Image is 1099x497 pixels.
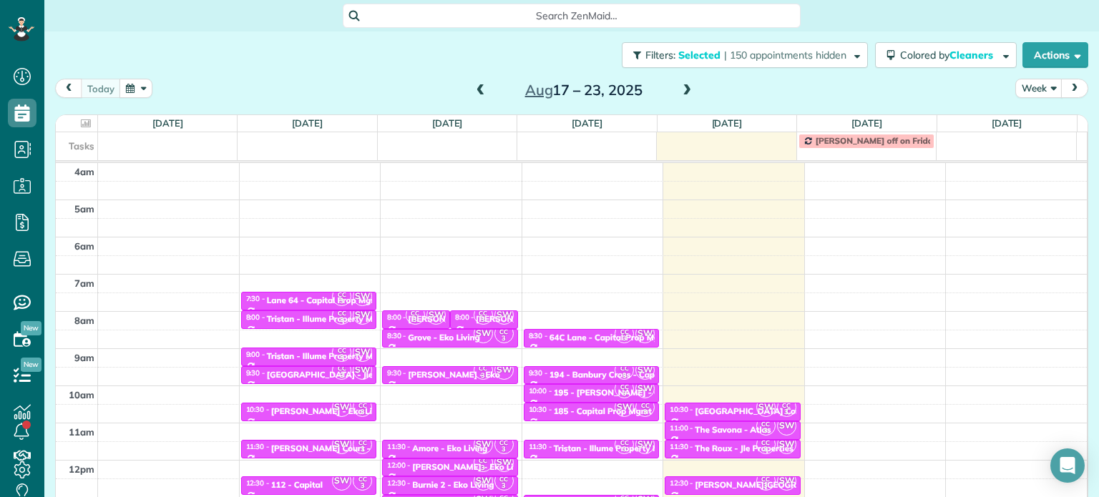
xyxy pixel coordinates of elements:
span: 7am [74,277,94,289]
small: 3 [333,350,351,364]
button: Actions [1022,42,1088,68]
small: 3 [333,369,351,383]
span: SW [353,287,372,306]
span: SW [426,305,446,325]
span: 11am [69,426,94,438]
small: 3 [495,332,513,345]
span: SW [474,471,493,491]
div: [PERSON_NAME][GEOGRAPHIC_DATA] - Jle Properties [695,480,914,490]
div: [PERSON_NAME] - Eko Living [271,406,389,416]
span: SW [474,324,493,343]
div: 194 - Banbury Cross - Capital [549,370,668,380]
small: 3 [495,443,513,456]
small: 3 [757,479,775,493]
div: 112 - Capital [271,480,323,490]
div: The Roux - Jle Properties [695,443,793,453]
span: SW [635,379,655,398]
a: [DATE] [432,117,463,129]
span: SW [474,435,493,454]
span: SW [494,453,514,472]
small: 3 [615,387,633,400]
div: [GEOGRAPHIC_DATA] Condos - Bridge City Community Management [695,406,969,416]
span: Cleaners [949,49,995,61]
a: [DATE] [992,117,1022,129]
span: SW [494,305,514,325]
button: prev [55,79,82,98]
small: 3 [333,295,351,308]
button: Filters: Selected | 150 appointments hidden [622,42,868,68]
span: 4am [74,166,94,177]
span: 12pm [69,463,94,475]
span: New [21,321,41,335]
a: Filters: Selected | 150 appointments hidden [615,42,868,68]
small: 3 [474,313,492,327]
button: next [1061,79,1088,98]
span: [PERSON_NAME] off on Fridays [816,135,942,146]
div: Open Intercom Messenger [1050,448,1085,483]
a: [DATE] [292,117,323,129]
span: SW [615,398,634,417]
span: 6am [74,240,94,252]
span: SW [635,435,655,454]
small: 3 [615,443,633,456]
span: 10am [69,389,94,400]
small: 3 [757,424,775,438]
small: 3 [615,369,633,383]
span: SW [332,398,351,417]
span: SW [777,435,796,454]
span: SW [353,305,372,325]
div: [PERSON_NAME] Court - [PERSON_NAME] [271,443,442,453]
small: 3 [636,405,654,419]
a: [DATE] [851,117,882,129]
span: SW [353,360,372,380]
span: SW [332,435,351,454]
a: [DATE] [712,117,743,129]
div: [GEOGRAPHIC_DATA] - Jle Properties [267,370,416,380]
small: 3 [353,405,371,419]
small: 3 [474,369,492,383]
span: SW [756,398,776,417]
a: [DATE] [152,117,183,129]
span: | 150 appointments hidden [724,49,846,61]
span: SW [777,416,796,436]
span: 9am [74,352,94,363]
span: Aug [525,81,553,99]
span: SW [777,471,796,491]
div: [PERSON_NAME] - Eko Living [412,462,530,472]
span: Filters: [645,49,675,61]
div: Amore - Eko Living [412,443,487,453]
span: Colored by [900,49,998,61]
div: Tristan - Illume Property Management [267,314,419,324]
div: [PERSON_NAME] - Eko [408,370,499,380]
span: Selected [678,49,721,61]
div: 64C Lane - Capital Prop Mgmt [549,333,670,343]
span: SW [635,324,655,343]
span: 5am [74,203,94,215]
div: Grove - Eko Living [408,333,480,343]
span: SW [635,360,655,380]
h2: 17 – 23, 2025 [494,82,673,98]
div: Burnie 2 - Eko Living [412,480,494,490]
small: 3 [353,479,371,493]
span: 8am [74,315,94,326]
div: 195 - [PERSON_NAME] - Capital [554,388,683,398]
div: Lane 64 - Capital Prop Mgmt [267,295,381,305]
small: 3 [353,443,371,456]
a: [DATE] [572,117,602,129]
span: New [21,358,41,372]
small: 3 [757,443,775,456]
button: Colored byCleaners [875,42,1017,68]
div: Tristan - Illume Property Management [554,443,705,453]
div: Tristan - Illume Property Management [267,351,419,361]
div: The Savona - Atlas [695,425,771,435]
div: 185 - Capital Prop Mgmt [554,406,652,416]
small: 3 [406,313,424,327]
small: 3 [778,405,796,419]
span: SW [353,343,372,362]
button: today [81,79,121,98]
small: 3 [474,461,492,475]
span: SW [494,360,514,380]
small: 3 [333,313,351,327]
small: 3 [495,479,513,493]
small: 3 [615,332,633,345]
